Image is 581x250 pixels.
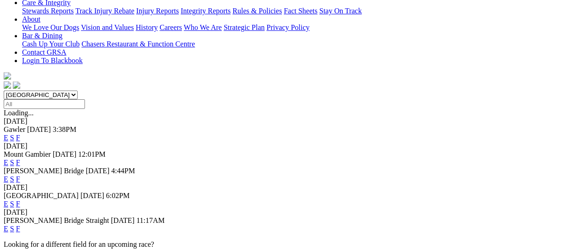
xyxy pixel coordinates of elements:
img: logo-grsa-white.png [4,72,11,80]
a: Who We Are [184,23,222,31]
a: F [16,200,20,208]
input: Select date [4,99,85,109]
img: facebook.svg [4,81,11,89]
img: twitter.svg [13,81,20,89]
a: Fact Sheets [284,7,317,15]
a: S [10,175,14,183]
a: Careers [159,23,182,31]
a: Integrity Reports [181,7,231,15]
a: E [4,159,8,166]
span: 11:17AM [136,216,165,224]
span: Mount Gambier [4,150,51,158]
a: Injury Reports [136,7,179,15]
span: [DATE] [86,167,110,175]
span: Loading... [4,109,34,117]
a: F [16,175,20,183]
span: 4:44PM [111,167,135,175]
a: Bar & Dining [22,32,62,40]
a: S [10,134,14,142]
div: [DATE] [4,117,577,125]
a: Strategic Plan [224,23,265,31]
a: F [16,225,20,233]
a: Rules & Policies [232,7,282,15]
span: Gawler [4,125,25,133]
a: S [10,225,14,233]
div: Bar & Dining [22,40,577,48]
a: E [4,225,8,233]
span: [DATE] [53,150,77,158]
a: E [4,175,8,183]
a: About [22,15,40,23]
span: [GEOGRAPHIC_DATA] [4,192,79,199]
a: Login To Blackbook [22,57,83,64]
span: 3:38PM [53,125,77,133]
span: [PERSON_NAME] Bridge [4,167,84,175]
a: Cash Up Your Club [22,40,79,48]
span: [DATE] [111,216,135,224]
a: We Love Our Dogs [22,23,79,31]
a: Stewards Reports [22,7,73,15]
span: [DATE] [27,125,51,133]
span: 6:02PM [106,192,130,199]
a: History [135,23,158,31]
a: E [4,200,8,208]
a: S [10,159,14,166]
a: F [16,134,20,142]
a: Chasers Restaurant & Function Centre [81,40,195,48]
a: Contact GRSA [22,48,66,56]
a: Track Injury Rebate [75,7,134,15]
a: S [10,200,14,208]
div: Care & Integrity [22,7,577,15]
div: [DATE] [4,142,577,150]
span: [DATE] [80,192,104,199]
div: [DATE] [4,183,577,192]
a: Stay On Track [319,7,361,15]
a: Vision and Values [81,23,134,31]
a: E [4,134,8,142]
a: F [16,159,20,166]
a: Privacy Policy [266,23,310,31]
span: [PERSON_NAME] Bridge Straight [4,216,109,224]
span: 12:01PM [78,150,106,158]
div: [DATE] [4,208,577,216]
p: Looking for a different field for an upcoming race? [4,240,577,249]
div: About [22,23,577,32]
